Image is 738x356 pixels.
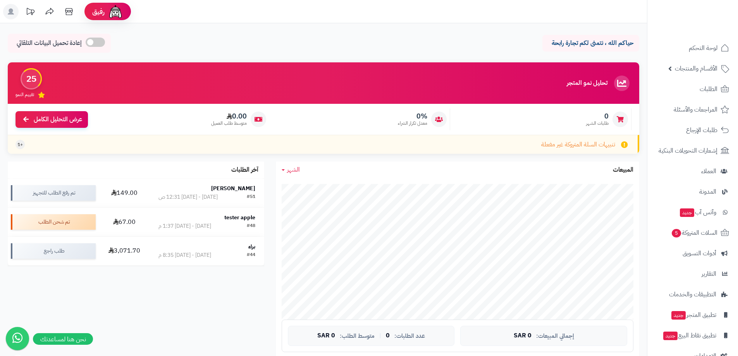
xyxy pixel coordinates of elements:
[11,214,96,230] div: تم شحن الطلب
[652,244,733,263] a: أدوات التسويق
[99,179,150,207] td: 149.00
[379,333,381,339] span: |
[652,285,733,304] a: التطبيقات والخدمات
[567,80,607,87] h3: تحليل نمو المتجر
[659,145,717,156] span: إشعارات التحويلات البنكية
[340,333,375,339] span: متوسط الطلب:
[669,289,716,300] span: التطبيقات والخدمات
[247,193,255,201] div: #51
[224,213,255,222] strong: tester apple
[514,332,532,339] span: 0 SAR
[652,141,733,160] a: إشعارات التحويلات البنكية
[394,333,425,339] span: عدد الطلبات:
[652,162,733,181] a: العملاء
[652,326,733,345] a: تطبيق نقاط البيعجديد
[548,39,633,48] p: حياكم الله ، نتمنى لكم تجارة رابحة
[652,182,733,201] a: المدونة
[99,208,150,236] td: 67.00
[671,311,686,320] span: جديد
[652,100,733,119] a: المراجعات والأسئلة
[675,63,717,74] span: الأقسام والمنتجات
[685,22,731,38] img: logo-2.png
[317,332,335,339] span: 0 SAR
[21,4,40,21] a: تحديثات المنصة
[662,330,716,341] span: تطبيق نقاط البيع
[671,227,717,238] span: السلات المتروكة
[398,112,427,120] span: 0%
[541,140,615,149] span: تنبيهات السلة المتروكة غير مفعلة
[15,91,34,98] span: تقييم النمو
[683,248,716,259] span: أدوات التسويق
[211,184,255,193] strong: [PERSON_NAME]
[686,125,717,136] span: طلبات الإرجاع
[680,208,694,217] span: جديد
[671,310,716,320] span: تطبيق المتجر
[652,121,733,139] a: طلبات الإرجاع
[536,333,574,339] span: إجمالي المبيعات:
[702,268,716,279] span: التقارير
[99,237,150,265] td: 3,071.70
[287,165,300,174] span: الشهر
[158,251,211,259] div: [DATE] - [DATE] 8:35 م
[231,167,258,174] h3: آخر الطلبات
[699,186,716,197] span: المدونة
[158,193,218,201] div: [DATE] - [DATE] 12:31 ص
[158,222,211,230] div: [DATE] - [DATE] 1:37 م
[652,203,733,222] a: وآتس آبجديد
[15,111,88,128] a: عرض التحليل الكامل
[282,165,300,174] a: الشهر
[586,112,609,120] span: 0
[11,243,96,259] div: طلب راجع
[679,207,716,218] span: وآتس آب
[652,224,733,242] a: السلات المتروكة5
[652,265,733,283] a: التقارير
[211,120,247,127] span: متوسط طلب العميل
[672,229,681,237] span: 5
[701,166,716,177] span: العملاء
[652,80,733,98] a: الطلبات
[386,332,390,339] span: 0
[108,4,123,19] img: ai-face.png
[613,167,633,174] h3: المبيعات
[652,306,733,324] a: تطبيق المتجرجديد
[247,222,255,230] div: #48
[586,120,609,127] span: طلبات الشهر
[700,84,717,95] span: الطلبات
[211,112,247,120] span: 0.00
[674,104,717,115] span: المراجعات والأسئلة
[17,39,82,48] span: إعادة تحميل البيانات التلقائي
[247,251,255,259] div: #44
[34,115,82,124] span: عرض التحليل الكامل
[92,7,105,16] span: رفيق
[17,141,23,148] span: +1
[11,185,96,201] div: تم رفع الطلب للتجهيز
[652,39,733,57] a: لوحة التحكم
[663,332,678,340] span: جديد
[689,43,717,53] span: لوحة التحكم
[248,242,255,251] strong: براء
[398,120,427,127] span: معدل تكرار الشراء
